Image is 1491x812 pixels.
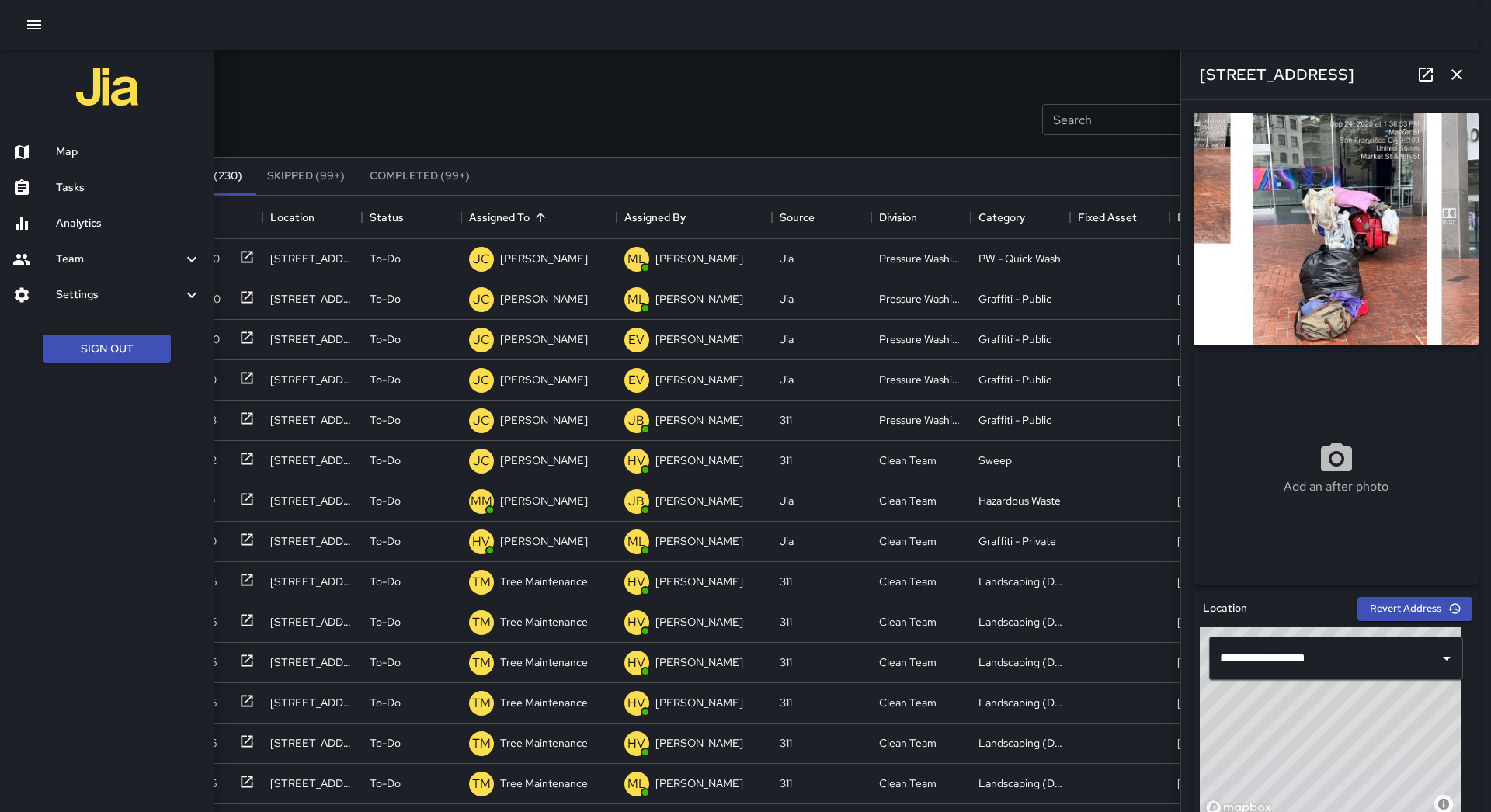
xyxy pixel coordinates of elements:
[56,251,182,268] h6: Team
[43,335,171,363] button: Sign Out
[76,56,138,118] img: jia-logo
[56,179,201,196] h6: Tasks
[56,286,182,304] h6: Settings
[56,215,201,232] h6: Analytics
[56,144,201,161] h6: Map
